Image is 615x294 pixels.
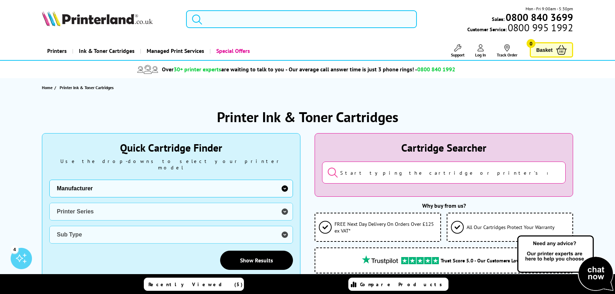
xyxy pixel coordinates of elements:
[209,42,255,60] a: Special Offers
[497,44,517,58] a: Track Order
[506,11,573,24] b: 0800 840 3699
[49,158,293,171] div: Use the drop-downs to select your printer model
[467,224,555,230] span: All Our Cartridges Protect Your Warranty
[322,141,566,154] div: Cartridge Searcher
[49,141,293,154] div: Quick Cartridge Finder
[536,45,553,55] span: Basket
[530,42,573,58] a: Basket 0
[315,202,573,209] div: Why buy from us?
[42,11,153,26] img: Printerland Logo
[144,278,244,291] a: Recently Viewed (5)
[359,255,401,264] img: trustpilot rating
[322,162,566,184] input: Start typing the cartridge or printer's name...
[451,44,464,58] a: Support
[140,42,209,60] a: Managed Print Services
[217,108,398,126] h1: Printer Ink & Toner Cartridges
[334,220,437,234] span: FREE Next Day Delivery On Orders Over £125 ex VAT*
[467,24,573,33] span: Customer Service:
[11,245,18,253] div: 4
[417,66,455,73] span: 0800 840 1992
[516,234,615,293] img: Open Live Chat window
[60,85,114,90] span: Printer Ink & Toner Cartridges
[285,66,455,73] span: - Our average call answer time is just 3 phone rings! -
[451,52,464,58] span: Support
[475,44,486,58] a: Log In
[527,39,535,48] span: 0
[148,281,243,288] span: Recently Viewed (5)
[441,257,529,264] span: Trust Score 5.0 - Our Customers Love Us!
[348,278,448,291] a: Compare Products
[220,251,293,270] a: Show Results
[507,24,573,31] span: 0800 995 1992
[492,16,505,22] span: Sales:
[42,11,177,28] a: Printerland Logo
[526,5,573,12] span: Mon - Fri 9:00am - 5:30pm
[475,52,486,58] span: Log In
[360,281,446,288] span: Compare Products
[162,66,284,73] span: Over are waiting to talk to you
[79,42,135,60] span: Ink & Toner Cartridges
[505,14,573,21] a: 0800 840 3699
[174,66,221,73] span: 30+ printer experts
[401,257,439,264] img: trustpilot rating
[42,42,72,60] a: Printers
[42,84,54,91] a: Home
[72,42,140,60] a: Ink & Toner Cartridges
